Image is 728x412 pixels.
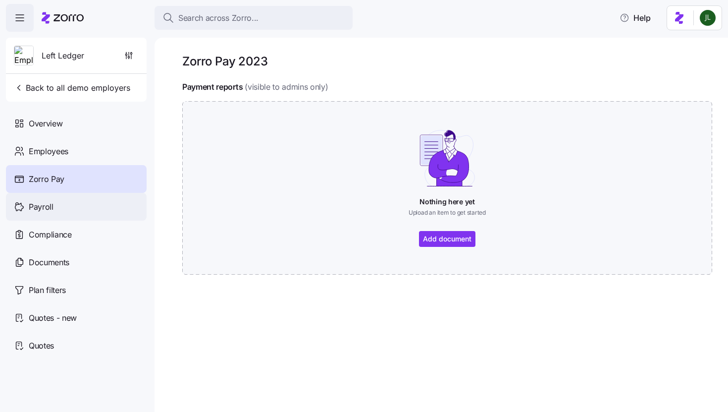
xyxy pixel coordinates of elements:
span: Left Ledger [42,50,84,62]
a: Overview [6,110,147,137]
a: Employees [6,137,147,165]
a: Documents [6,248,147,276]
span: Compliance [29,229,72,241]
span: Back to all demo employers [14,82,130,94]
h4: Payment reports [182,81,243,93]
span: Plan filters [29,284,66,296]
h1: Zorro Pay 2023 [182,54,267,69]
button: Help [612,8,659,28]
span: Help [620,12,651,24]
img: Employer logo [14,46,33,66]
span: Quotes - new [29,312,77,324]
span: Search across Zorro... [178,12,259,24]
a: Zorro Pay [6,165,147,193]
img: d9b9d5af0451fe2f8c405234d2cf2198 [700,10,716,26]
button: Back to all demo employers [10,78,134,98]
a: Quotes - new [6,304,147,332]
a: Payroll [6,193,147,221]
a: Plan filters [6,276,147,304]
button: Search across Zorro... [155,6,353,30]
span: Payroll [29,201,53,213]
a: Quotes [6,332,147,359]
span: Overview [29,118,62,130]
span: Zorro Pay [29,173,64,185]
span: Documents [29,256,69,269]
span: Employees [29,145,68,158]
a: Compliance [6,221,147,248]
span: (visible to admins only) [245,81,328,93]
span: Quotes [29,340,54,352]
